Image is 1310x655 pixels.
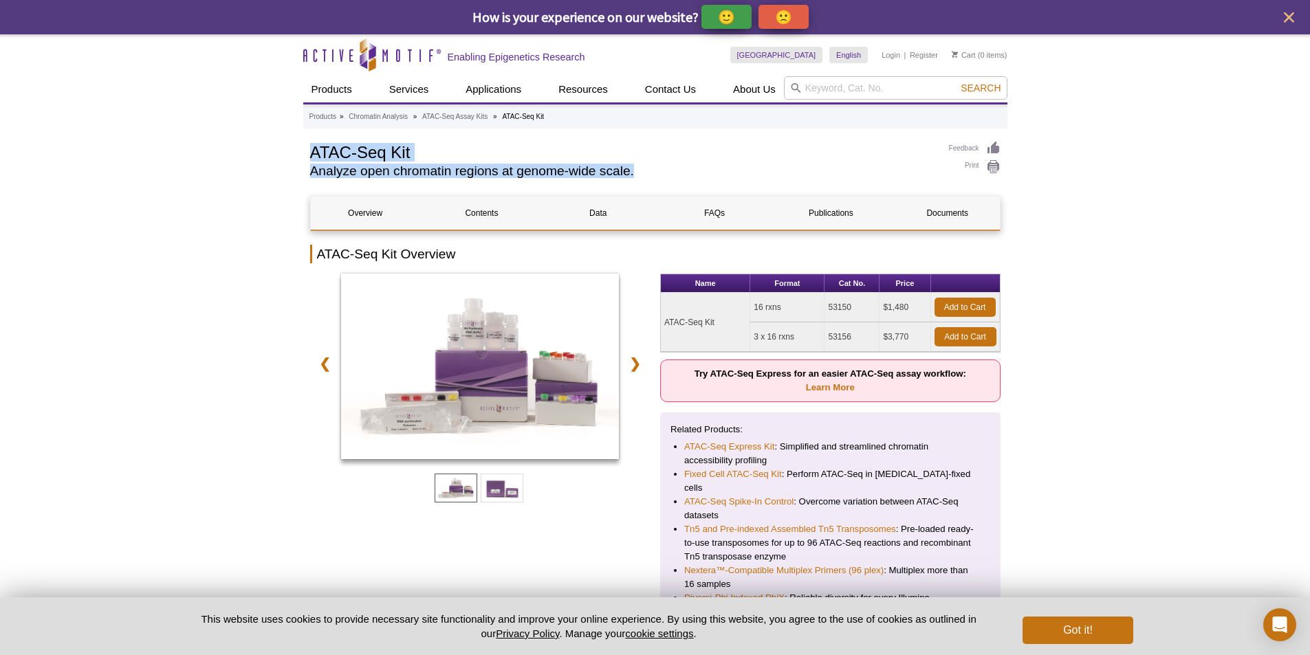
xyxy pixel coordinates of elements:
[310,348,340,379] a: ❮
[684,495,794,509] a: ATAC-Seq Spike-In Control
[880,322,930,352] td: $3,770
[949,159,1001,175] a: Print
[543,197,653,230] a: Data
[427,197,536,230] a: Contents
[457,76,530,102] a: Applications
[935,327,996,346] a: Add to Cart
[625,628,693,639] button: cookie settings
[340,113,344,120] li: »
[311,197,420,230] a: Overview
[349,111,408,123] a: Chromatin Analysis
[496,628,559,639] a: Privacy Policy
[750,274,825,293] th: Format
[659,197,769,230] a: FAQs
[825,322,880,352] td: 53156
[620,348,650,379] a: ❯
[422,111,488,123] a: ATAC-Seq Assay Kits
[776,197,886,230] a: Publications
[695,368,966,392] strong: Try ATAC-Seq Express for an easier ATAC-Seq assay workflow:
[310,165,935,177] h2: Analyze open chromatin regions at genome-wide scale.
[341,274,620,463] a: ATAC-Seq Kit
[684,591,785,605] a: Diversi-Phi Indexed PhiX
[550,76,616,102] a: Resources
[880,293,930,322] td: $1,480
[893,197,1002,230] a: Documents
[684,564,976,591] li: : Multiplex more than 16 samples
[718,8,735,25] p: 🙂
[882,50,900,60] a: Login
[341,274,620,459] img: ATAC-Seq Kit
[670,423,990,436] p: Related Products:
[750,293,825,322] td: 16 rxns
[413,113,417,120] li: »
[303,76,360,102] a: Products
[684,467,976,495] li: : Perform ATAC-Seq in [MEDICAL_DATA]-fixed cells
[177,612,1001,641] p: This website uses cookies to provide necessary site functionality and improve your online experie...
[310,245,1001,263] h2: ATAC-Seq Kit Overview
[952,51,958,58] img: Your Cart
[949,141,1001,156] a: Feedback
[957,82,1005,94] button: Search
[961,82,1001,93] span: Search
[952,47,1007,63] li: (0 items)
[904,47,906,63] li: |
[684,522,976,564] li: : Pre-loaded ready-to-use transposomes for up to 96 ATAC-Seq reactions and recombinant Tn5 transp...
[502,113,544,120] li: ATAC-Seq Kit
[880,274,930,293] th: Price
[684,522,896,536] a: Tn5 and Pre-indexed Assembled Tn5 Transposomes
[684,591,976,619] li: : Reliable diversity for every Illumina sequencing run
[381,76,437,102] a: Services
[684,564,884,577] a: Nextera™-Compatible Multiplex Primers (96 plex)
[825,274,880,293] th: Cat No.
[493,113,497,120] li: »
[310,141,935,162] h1: ATAC-Seq Kit
[829,47,868,63] a: English
[806,382,855,392] a: Learn More
[910,50,938,60] a: Register
[750,322,825,352] td: 3 x 16 rxns
[775,8,792,25] p: 🙁
[825,293,880,322] td: 53150
[1023,617,1133,644] button: Got it!
[684,495,976,522] li: : Overcome variation between ATAC-Seq datasets
[637,76,704,102] a: Contact Us
[952,50,976,60] a: Cart
[684,467,782,481] a: Fixed Cell ATAC-Seq Kit
[1263,608,1296,641] div: Open Intercom Messenger
[935,298,996,317] a: Add to Cart
[784,76,1007,100] input: Keyword, Cat. No.
[661,293,750,352] td: ATAC-Seq Kit
[472,8,699,25] span: How is your experience on our website?
[661,274,750,293] th: Name
[684,440,976,467] li: : Simplified and streamlined chromatin accessibility profiling
[730,47,823,63] a: [GEOGRAPHIC_DATA]
[684,440,774,454] a: ATAC-Seq Express Kit
[725,76,784,102] a: About Us
[1280,9,1298,26] button: close
[448,51,585,63] h2: Enabling Epigenetics Research
[309,111,336,123] a: Products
